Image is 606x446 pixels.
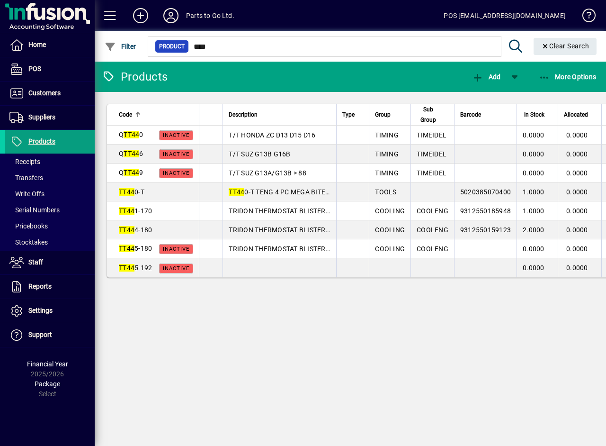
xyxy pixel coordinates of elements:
[539,73,597,81] span: More Options
[163,170,189,176] span: Inactive
[5,251,95,274] a: Staff
[28,89,61,97] span: Customers
[28,331,52,338] span: Support
[119,188,134,196] em: TT44
[566,264,588,272] span: 0.0000
[5,186,95,202] a: Write Offs
[575,2,594,33] a: Knowledge Base
[564,109,597,120] div: Allocated
[375,131,399,139] span: TIMING
[159,42,185,51] span: Product
[524,109,544,120] span: In Stock
[119,264,134,272] em: TT44
[566,169,588,177] span: 0.0000
[523,245,544,253] span: 0.0000
[566,150,588,158] span: 0.0000
[417,131,446,139] span: TIMEIDEL
[163,132,189,138] span: Inactive
[460,188,511,196] span: 5020385070400
[119,245,152,252] span: 5-180
[566,188,588,196] span: 0.0000
[523,109,553,120] div: In Stock
[417,104,440,125] span: Sub Group
[229,207,334,215] span: TRIDON THERMOSTAT BLISTERED
[5,57,95,81] a: POS
[9,238,48,246] span: Stocktakes
[523,150,544,158] span: 0.0000
[541,42,589,50] span: Clear Search
[472,73,500,81] span: Add
[523,169,544,177] span: 0.0000
[417,226,448,234] span: COOLENG
[28,282,52,290] span: Reports
[119,207,134,215] em: TT44
[27,360,68,368] span: Financial Year
[5,82,95,105] a: Customers
[229,131,315,139] span: T/T HONDA ZC D13 D15 D16
[566,207,588,215] span: 0.0000
[460,226,511,234] span: 9312550159123
[5,218,95,234] a: Pricebooks
[28,258,43,266] span: Staff
[417,104,448,125] div: Sub Group
[417,207,448,215] span: COOLENG
[534,38,597,55] button: Clear
[375,109,391,120] span: Group
[417,169,446,177] span: TIMEIDEL
[5,154,95,170] a: Receipts
[125,7,156,24] button: Add
[119,226,134,234] em: TT44
[119,226,152,234] span: 4-180
[229,109,330,120] div: Description
[417,150,446,158] span: TIMEIDEL
[375,109,405,120] div: Group
[5,106,95,129] a: Suppliers
[229,188,421,196] span: 0-T TENG 4 PC MEGA BITE TPR GRIP PLIER SET - TC-TRAY
[460,207,511,215] span: 9312550185948
[229,226,334,234] span: TRIDON THERMOSTAT BLISTERED
[523,207,544,215] span: 1.0000
[119,131,143,138] span: Q 0
[229,188,244,196] em: TT44
[5,33,95,57] a: Home
[523,264,544,272] span: 0.0000
[28,65,41,73] span: POS
[566,131,588,139] span: 0.0000
[28,137,55,145] span: Products
[229,169,306,177] span: T/T SUZ G13A/G13B > 88
[9,174,43,182] span: Transfers
[119,109,132,120] span: Code
[35,380,60,388] span: Package
[163,265,189,272] span: Inactive
[119,264,152,272] span: 5-192
[9,206,60,214] span: Serial Numbers
[5,202,95,218] a: Serial Numbers
[229,150,290,158] span: T/T SUZ G13B G16B
[28,307,53,314] span: Settings
[375,150,399,158] span: TIMING
[375,207,405,215] span: COOLING
[375,226,405,234] span: COOLING
[460,109,511,120] div: Barcode
[124,150,139,157] em: TT44
[119,109,193,120] div: Code
[523,188,544,196] span: 1.0000
[156,7,186,24] button: Profile
[9,190,45,198] span: Write Offs
[5,234,95,250] a: Stocktakes
[342,109,363,120] div: Type
[523,131,544,139] span: 0.0000
[102,69,168,84] div: Products
[9,158,40,165] span: Receipts
[124,131,139,138] em: TT44
[523,226,544,234] span: 2.0000
[564,109,588,120] span: Allocated
[470,68,503,85] button: Add
[5,323,95,347] a: Support
[229,109,258,120] span: Description
[229,245,334,253] span: TRIDON THERMOSTAT BLISTERED
[186,8,234,23] div: Parts to Go Ltd.
[119,245,134,252] em: TT44
[536,68,599,85] button: More Options
[102,38,139,55] button: Filter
